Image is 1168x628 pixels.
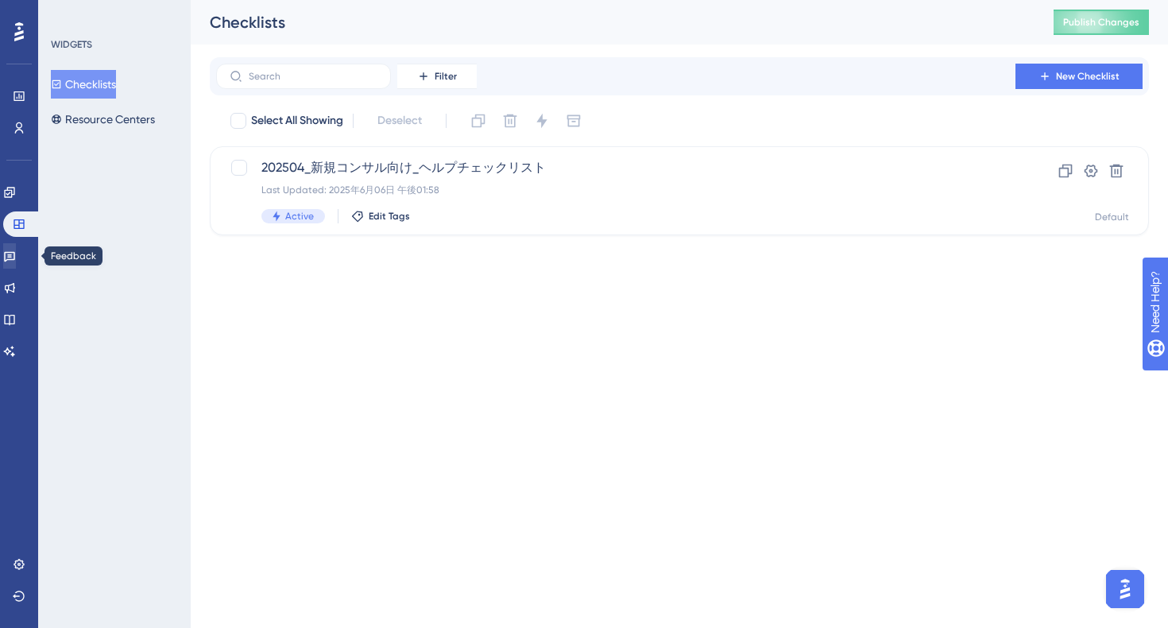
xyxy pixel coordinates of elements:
span: Need Help? [37,4,99,23]
button: New Checklist [1015,64,1143,89]
button: Publish Changes [1054,10,1149,35]
span: 202504_新規コンサル向け_ヘルプチェックリスト [261,158,970,177]
button: Deselect [363,107,436,135]
span: Select All Showing [251,111,343,130]
button: Resource Centers [51,105,155,134]
div: Last Updated: 2025年6月06日 午後01:58 [261,184,970,196]
button: Edit Tags [351,210,410,223]
div: Default [1095,211,1129,223]
span: Deselect [377,111,422,130]
button: Filter [397,64,477,89]
span: Publish Changes [1063,16,1139,29]
div: WIDGETS [51,38,92,51]
span: Edit Tags [369,210,410,223]
span: New Checklist [1056,70,1120,83]
span: Active [285,210,314,223]
span: Filter [435,70,457,83]
div: Checklists [210,11,1014,33]
iframe: UserGuiding AI Assistant Launcher [1101,565,1149,613]
button: Checklists [51,70,116,99]
input: Search [249,71,377,82]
